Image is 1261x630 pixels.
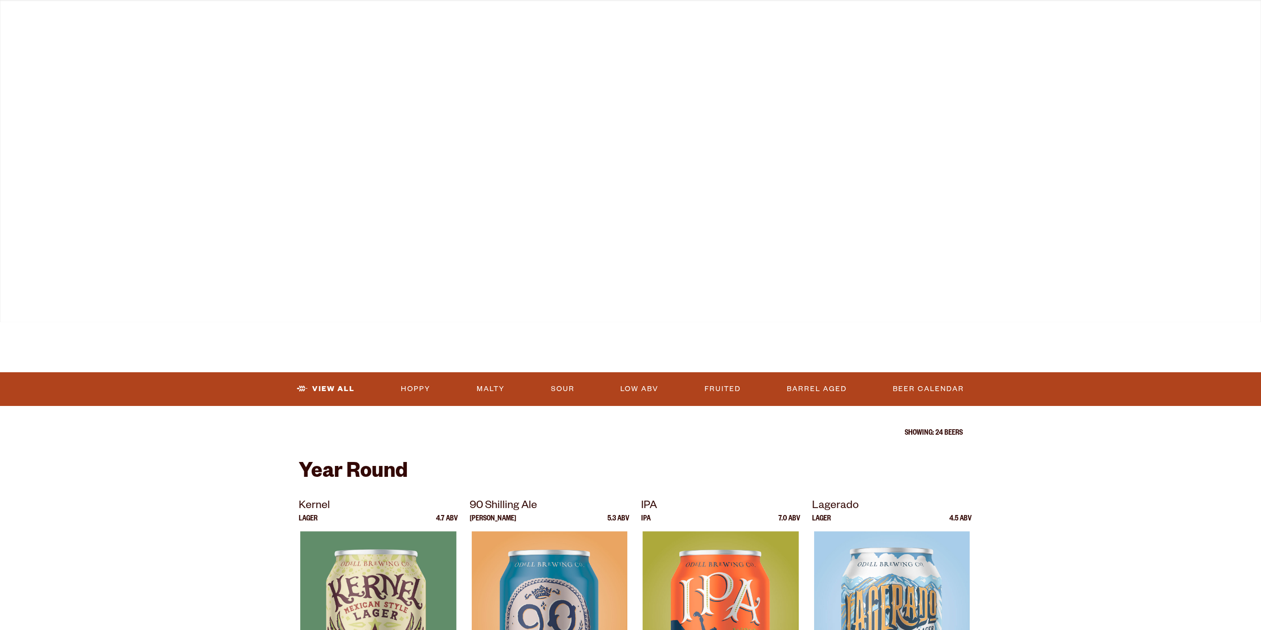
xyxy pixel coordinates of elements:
[778,515,800,531] p: 7.0 ABV
[692,6,762,51] a: Our Story
[473,378,509,401] a: Malty
[359,6,427,51] a: Taprooms
[470,498,629,515] p: 90 Shilling Ale
[800,6,850,51] a: Impact
[293,378,359,401] a: View All
[551,23,591,31] span: Winery
[698,23,755,31] span: Our Story
[299,515,318,531] p: Lager
[299,498,458,515] p: Kernel
[807,23,843,31] span: Impact
[470,515,516,531] p: [PERSON_NAME]
[283,6,321,51] a: Beer
[624,6,661,51] a: Odell Home
[812,515,831,531] p: Lager
[472,23,499,31] span: Gear
[701,378,745,401] a: Fruited
[545,6,597,51] a: Winery
[783,378,851,401] a: Barrel Aged
[366,23,420,31] span: Taprooms
[299,461,963,485] h2: Year Round
[290,23,314,31] span: Beer
[895,23,957,31] span: Beer Finder
[641,515,651,531] p: IPA
[465,6,505,51] a: Gear
[397,378,435,401] a: Hoppy
[607,515,629,531] p: 5.3 ABV
[547,378,579,401] a: Sour
[616,378,662,401] a: Low ABV
[889,378,968,401] a: Beer Calendar
[812,498,972,515] p: Lagerado
[299,430,963,438] p: Showing: 24 Beers
[436,515,458,531] p: 4.7 ABV
[949,515,972,531] p: 4.5 ABV
[888,6,964,51] a: Beer Finder
[641,498,801,515] p: IPA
